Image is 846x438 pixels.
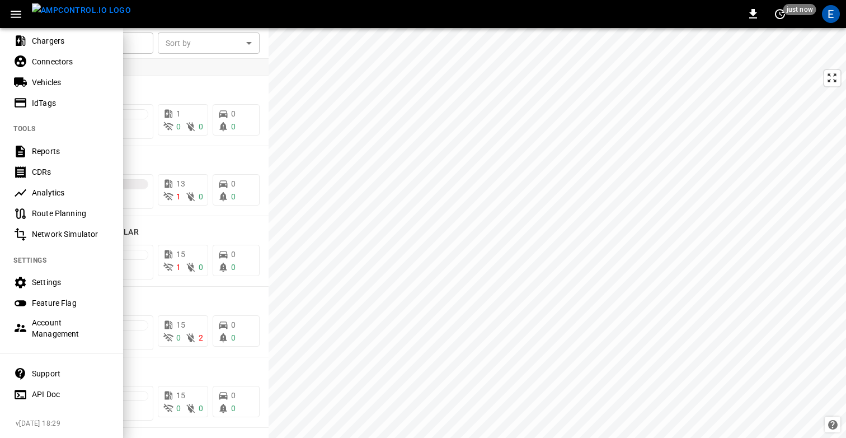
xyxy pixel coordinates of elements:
[32,317,110,339] div: Account Management
[783,4,816,15] span: just now
[32,208,110,219] div: Route Planning
[32,97,110,109] div: IdTags
[32,368,110,379] div: Support
[32,56,110,67] div: Connectors
[822,5,840,23] div: profile-icon
[32,3,131,17] img: ampcontrol.io logo
[32,166,110,178] div: CDRs
[32,389,110,400] div: API Doc
[16,418,114,430] span: v [DATE] 18:29
[771,5,789,23] button: set refresh interval
[32,229,110,240] div: Network Simulator
[32,297,110,309] div: Feature Flag
[32,187,110,198] div: Analytics
[32,146,110,157] div: Reports
[32,277,110,288] div: Settings
[32,35,110,46] div: Chargers
[32,77,110,88] div: Vehicles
